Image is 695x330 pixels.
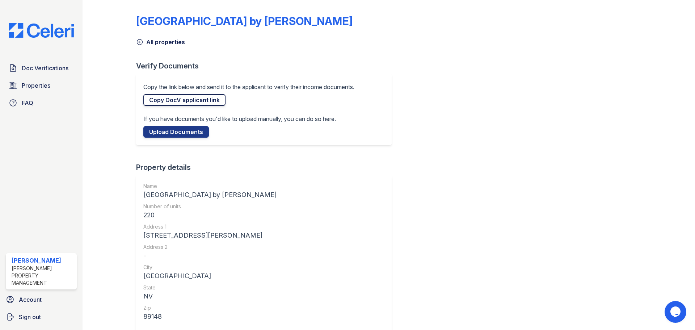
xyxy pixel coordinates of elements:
a: All properties [136,38,185,46]
div: [GEOGRAPHIC_DATA] by [PERSON_NAME] [136,14,353,28]
div: Property details [136,162,397,172]
div: [PERSON_NAME] [12,256,74,265]
a: Doc Verifications [6,61,77,75]
span: FAQ [22,99,33,107]
p: If you have documents you'd like to upload manually, you can do so here. [143,114,336,123]
div: City [143,264,277,271]
div: NV [143,291,277,301]
span: Doc Verifications [22,64,68,72]
iframe: chat widget [665,301,688,323]
div: State [143,284,277,291]
div: Verify Documents [136,61,397,71]
div: Name [143,183,277,190]
div: 220 [143,210,277,220]
div: Number of units [143,203,277,210]
div: - [143,251,277,261]
a: Sign out [3,310,80,324]
div: Address 1 [143,223,277,230]
span: Properties [22,81,50,90]
a: FAQ [6,96,77,110]
div: [GEOGRAPHIC_DATA] [143,271,277,281]
span: Account [19,295,42,304]
a: Copy DocV applicant link [143,94,226,106]
div: 89148 [143,312,277,322]
div: [GEOGRAPHIC_DATA] by [PERSON_NAME] [143,190,277,200]
a: Properties [6,78,77,93]
p: Copy the link below and send it to the applicant to verify their income documents. [143,83,354,91]
div: [PERSON_NAME] Property Management [12,265,74,287]
div: [STREET_ADDRESS][PERSON_NAME] [143,230,277,241]
img: CE_Logo_Blue-a8612792a0a2168367f1c8372b55b34899dd931a85d93a1a3d3e32e68fde9ad4.png [3,23,80,38]
div: Zip [143,304,277,312]
a: Account [3,292,80,307]
div: Address 2 [143,243,277,251]
a: Upload Documents [143,126,209,138]
span: Sign out [19,313,41,321]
